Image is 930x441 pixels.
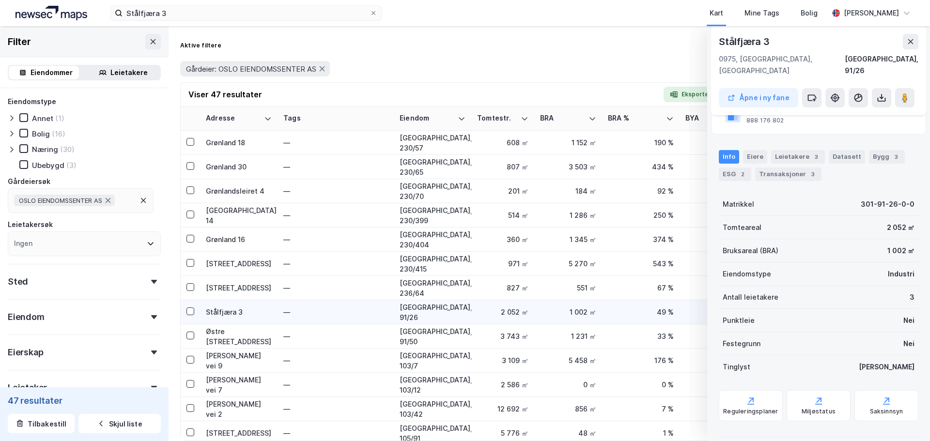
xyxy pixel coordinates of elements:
div: [GEOGRAPHIC_DATA], 230/70 [400,181,465,201]
div: 2 052 ㎡ [477,307,528,317]
div: 971 ㎡ [477,259,528,269]
div: [GEOGRAPHIC_DATA], 91/50 [400,326,465,347]
div: 2 [738,169,747,179]
div: BRA [540,114,585,123]
div: 250 % [608,210,674,220]
div: 827 ㎡ [477,283,528,293]
div: Stålfjæra 3 [719,34,772,49]
div: 3 109 ㎡ [477,355,528,365]
div: Leietakere [110,67,148,78]
div: 1 002 ㎡ [887,245,914,257]
div: 790 ㎡ [685,162,742,172]
div: [GEOGRAPHIC_DATA], 103/12 [400,375,465,395]
div: Adresse [206,114,260,123]
div: Tags [283,114,388,123]
div: [GEOGRAPHIC_DATA], 103/42 [400,399,465,419]
div: 543 % [608,259,674,269]
div: 2 586 ㎡ [477,380,528,390]
div: 67 % [608,283,674,293]
div: Bolig [32,129,50,138]
div: Leietaker [8,382,47,394]
div: 1 572 ㎡ [685,355,742,365]
div: Grønland 30 [206,162,272,172]
div: [GEOGRAPHIC_DATA], 230/415 [400,254,465,274]
div: [PERSON_NAME] vei 2 [206,399,272,419]
div: Festegrunn [723,338,760,350]
div: Nei [903,338,914,350]
div: 352 ㎡ [685,234,742,244]
div: (30) [60,145,75,154]
div: Eiendomstype [723,268,771,280]
div: Industri [888,268,914,280]
div: 3 743 ㎡ [477,331,528,341]
div: — [283,135,388,151]
div: Aktive filtere [180,42,221,49]
div: 190 % [608,137,674,148]
div: [GEOGRAPHIC_DATA], 91/26 [400,302,465,322]
div: 888 176 802 [746,117,784,124]
div: Eierskap [8,347,43,358]
div: 301-91-26-0-0 [861,198,914,210]
div: — [283,256,388,272]
div: Antall leietakere [723,291,778,303]
div: 1 152 ㎡ [540,137,596,148]
div: 5 776 ㎡ [477,428,528,438]
div: 514 ㎡ [477,210,528,220]
div: 3 [808,169,818,179]
div: 184 ㎡ [540,186,596,196]
div: Eiendommer [31,67,73,78]
div: Grønlandsleiret 4 [206,186,272,196]
div: 1 232 ㎡ [685,380,742,390]
div: 360 ㎡ [477,234,528,244]
div: Eiendom [8,311,45,323]
div: [PERSON_NAME] vei 9 [206,350,272,371]
div: 1 286 ㎡ [540,210,596,220]
div: Viser 47 resultater [188,89,262,100]
div: 856 ㎡ [540,404,596,414]
div: [GEOGRAPHIC_DATA], 230/399 [400,205,465,226]
div: Saksinnsyn [870,408,903,415]
div: [STREET_ADDRESS] [206,428,272,438]
div: 201 ㎡ [477,186,528,196]
div: [GEOGRAPHIC_DATA], 103/7 [400,350,465,371]
div: 5 270 ㎡ [540,259,596,269]
div: 3 [811,152,821,162]
div: (3) [66,161,77,170]
div: Næring [32,145,58,154]
div: 92 % [608,186,674,196]
iframe: Chat Widget [882,395,930,441]
div: Eiendom [400,114,454,123]
div: [PERSON_NAME] [844,7,899,19]
div: Ubebygd [32,161,64,170]
div: — [283,353,388,368]
div: 3 [910,291,914,303]
div: 7 % [608,404,674,414]
div: Bolig [801,7,818,19]
div: Nei [903,315,914,326]
div: 402 ㎡ [685,210,742,220]
div: Ingen [14,238,32,249]
div: Datasett [829,150,865,164]
div: ESG [719,167,751,181]
div: Østre [STREET_ADDRESS] [206,326,272,347]
span: Gårdeier: OSLO EIENDOMSSENTER AS [186,64,316,74]
div: 434 % [608,162,674,172]
div: 908 ㎡ [685,331,742,341]
div: Bygg [869,150,905,164]
div: 0975, [GEOGRAPHIC_DATA], [GEOGRAPHIC_DATA] [719,53,845,76]
button: Eksporter til Excel [664,87,743,102]
div: Grønland 18 [206,137,272,148]
div: 48 ㎡ [540,428,596,438]
div: 33 % [608,331,674,341]
div: BRA % [608,114,662,123]
div: Info [719,150,739,164]
div: 3 [891,152,901,162]
div: 1 345 ㎡ [540,234,596,244]
div: 0 ㎡ [540,380,596,390]
div: 374 % [608,234,674,244]
div: Bruksareal (BRA) [723,245,778,257]
div: (16) [52,129,65,138]
div: — [283,426,388,441]
div: (1) [55,114,64,123]
div: Reguleringsplaner [723,408,778,415]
